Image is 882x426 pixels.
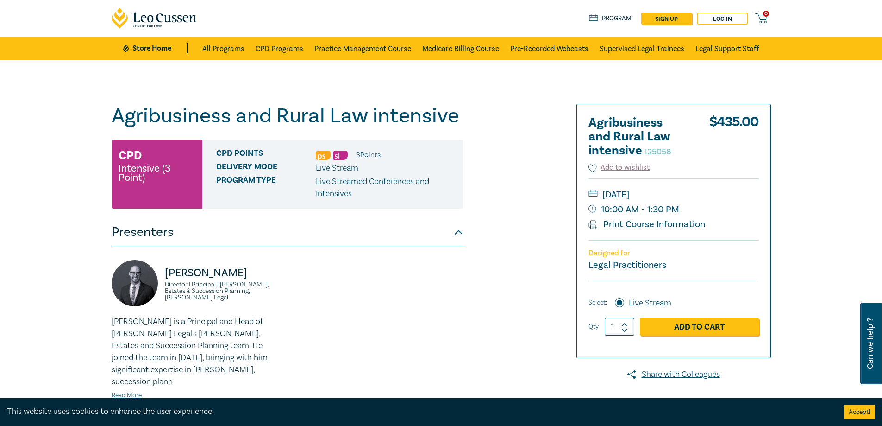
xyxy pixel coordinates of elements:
[216,176,316,200] span: Program type
[123,43,187,53] a: Store Home
[112,218,463,246] button: Presenters
[640,318,759,336] a: Add to Cart
[588,249,759,258] p: Designed for
[119,147,142,164] h3: CPD
[576,369,771,381] a: Share with Colleagues
[600,37,684,60] a: Supervised Legal Trainees
[112,391,142,400] a: Read More
[112,104,463,128] h1: Agribusiness and Rural Law intensive
[641,13,692,25] a: sign up
[866,308,875,379] span: Can we help ?
[588,202,759,217] small: 10:00 AM - 1:30 PM
[316,176,457,200] p: Live Streamed Conferences and Intensives
[589,13,632,24] a: Program
[316,163,358,173] span: Live Stream
[7,406,830,418] div: This website uses cookies to enhance the user experience.
[605,318,634,336] input: 1
[629,297,671,309] label: Live Stream
[314,37,411,60] a: Practice Management Course
[202,37,244,60] a: All Programs
[588,218,706,230] a: Print Course Information
[645,146,671,157] small: I25058
[112,316,282,388] p: [PERSON_NAME] is a Principal and Head of [PERSON_NAME] Legal's [PERSON_NAME], Estates and Success...
[316,151,331,160] img: Professional Skills
[709,116,759,162] div: $ 435.00
[588,259,666,271] small: Legal Practitioners
[356,149,381,161] li: 3 Point s
[588,162,650,173] button: Add to wishlist
[510,37,588,60] a: Pre-Recorded Webcasts
[216,149,316,161] span: CPD Points
[216,162,316,174] span: Delivery Mode
[422,37,499,60] a: Medicare Billing Course
[333,151,348,160] img: Substantive Law
[588,187,759,202] small: [DATE]
[165,266,282,280] p: [PERSON_NAME]
[588,322,599,332] label: Qty
[112,260,158,306] img: https://s3.ap-southeast-2.amazonaws.com/leo-cussen-store-production-content/Contacts/Stefan%20Man...
[588,116,690,158] h2: Agribusiness and Rural Law intensive
[119,164,195,182] small: Intensive (3 Point)
[844,405,875,419] button: Accept cookies
[165,281,282,301] small: Director I Principal | [PERSON_NAME], Estates & Succession Planning, [PERSON_NAME] Legal
[763,11,769,17] span: 0
[588,298,607,308] span: Select:
[695,37,759,60] a: Legal Support Staff
[256,37,303,60] a: CPD Programs
[697,13,748,25] a: Log in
